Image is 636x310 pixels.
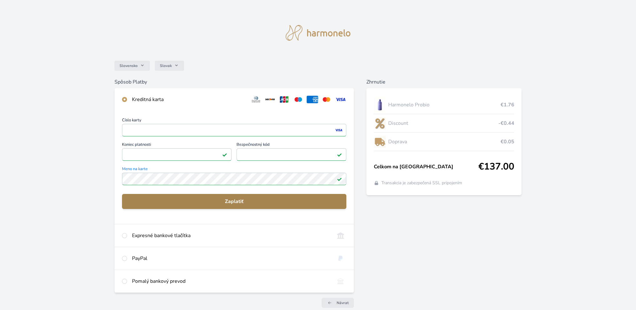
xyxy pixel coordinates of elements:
div: PayPal [132,255,330,262]
img: maestro.svg [293,96,304,103]
a: Návrat [322,298,354,308]
input: Meno na kartePole je platné [122,173,346,185]
iframe: Iframe pre deň vypršania platnosti [125,150,229,159]
div: Kreditná karta [132,96,246,103]
img: Pole je platné [337,176,342,181]
img: discover.svg [264,96,276,103]
img: logo.svg [286,25,351,41]
span: Celkom na [GEOGRAPHIC_DATA] [374,163,478,170]
span: Návrat [337,300,349,305]
div: Expresné bankové tlačítka [132,232,330,239]
img: onlineBanking_SK.svg [335,232,346,239]
img: diners.svg [250,96,262,103]
img: delivery-lo.png [374,134,386,150]
img: Pole je platné [222,152,227,157]
img: Pole je platné [337,152,342,157]
iframe: Iframe pre bezpečnostný kód [239,150,343,159]
span: Meno na karte [122,167,346,173]
span: €0.05 [500,138,514,145]
span: Slovak [160,63,172,68]
span: Zaplatiť [127,198,341,205]
img: discount-lo.png [374,115,386,131]
button: Slovak [155,61,184,71]
div: Pomalý bankový prevod [132,277,330,285]
img: CLEAN_PROBIO_se_stinem_x-lo.jpg [374,97,386,113]
span: Discount [388,119,498,127]
button: Slovensko [114,61,150,71]
span: Slovensko [120,63,138,68]
span: Doprava [388,138,501,145]
img: mc.svg [321,96,332,103]
img: bankTransfer_IBAN.svg [335,277,346,285]
img: visa [334,127,343,133]
span: €137.00 [478,161,514,172]
span: Harmonelo Probio [388,101,501,109]
img: visa.svg [335,96,346,103]
span: Bezpečnostný kód [237,143,346,148]
span: Číslo karty [122,118,346,124]
iframe: Iframe pre číslo karty [125,126,343,135]
button: Zaplatiť [122,194,346,209]
span: €1.76 [500,101,514,109]
img: amex.svg [307,96,318,103]
span: Koniec platnosti [122,143,232,148]
img: jcb.svg [278,96,290,103]
span: -€0.44 [498,119,514,127]
span: Transakcia je zabezpečená SSL pripojením [381,180,462,186]
h6: Spôsob Platby [114,78,354,86]
h6: Zhrnutie [366,78,522,86]
img: paypal.svg [335,255,346,262]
